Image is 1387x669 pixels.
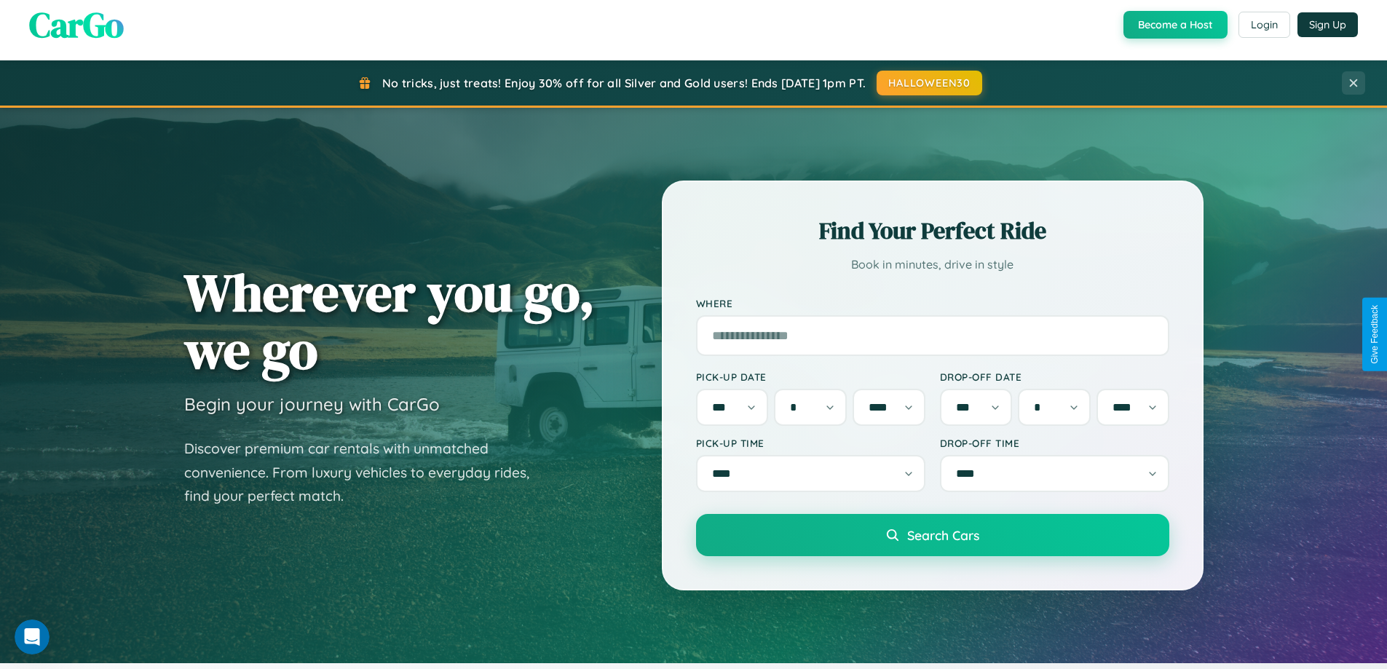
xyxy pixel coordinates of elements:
button: Search Cars [696,514,1169,556]
h1: Wherever you go, we go [184,264,595,379]
h2: Find Your Perfect Ride [696,215,1169,247]
span: Search Cars [907,527,979,543]
button: Login [1238,12,1290,38]
label: Pick-up Date [696,371,925,383]
label: Drop-off Date [940,371,1169,383]
button: Become a Host [1123,11,1228,39]
iframe: Intercom live chat [15,619,50,654]
label: Where [696,297,1169,309]
span: CarGo [29,1,124,49]
span: No tricks, just treats! Enjoy 30% off for all Silver and Gold users! Ends [DATE] 1pm PT. [382,76,866,90]
button: HALLOWEEN30 [877,71,982,95]
p: Discover premium car rentals with unmatched convenience. From luxury vehicles to everyday rides, ... [184,437,548,508]
label: Drop-off Time [940,437,1169,449]
p: Book in minutes, drive in style [696,254,1169,275]
div: Give Feedback [1370,305,1380,364]
h3: Begin your journey with CarGo [184,393,440,415]
button: Sign Up [1297,12,1358,37]
label: Pick-up Time [696,437,925,449]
